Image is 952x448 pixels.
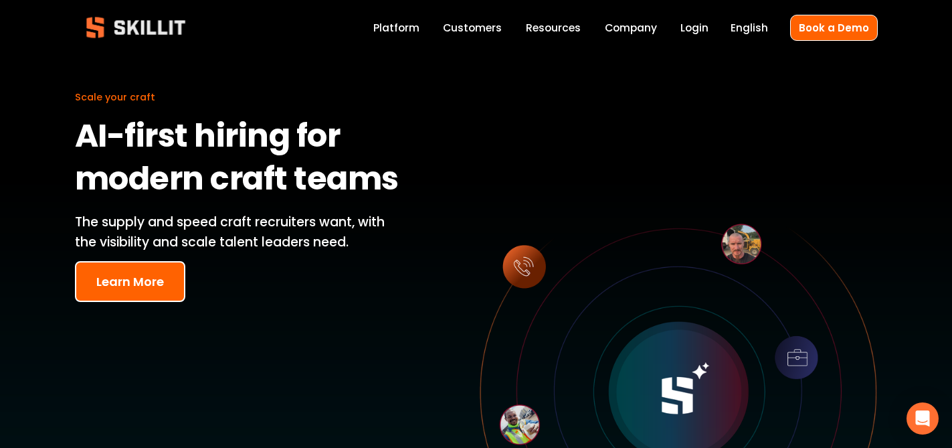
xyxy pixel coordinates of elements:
p: The supply and speed craft recruiters want, with the visibility and scale talent leaders need. [75,212,405,253]
a: Book a Demo [790,15,878,41]
a: Company [605,19,657,37]
a: Login [680,19,708,37]
a: Platform [373,19,419,37]
span: English [731,20,768,35]
div: language picker [731,19,768,37]
strong: AI-first hiring for modern craft teams [75,111,399,209]
button: Learn More [75,261,185,302]
span: Scale your craft [75,90,155,104]
div: Open Intercom Messenger [907,402,939,435]
img: Skillit [75,7,197,48]
a: folder dropdown [526,19,581,37]
span: Resources [526,20,581,35]
a: Customers [443,19,502,37]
